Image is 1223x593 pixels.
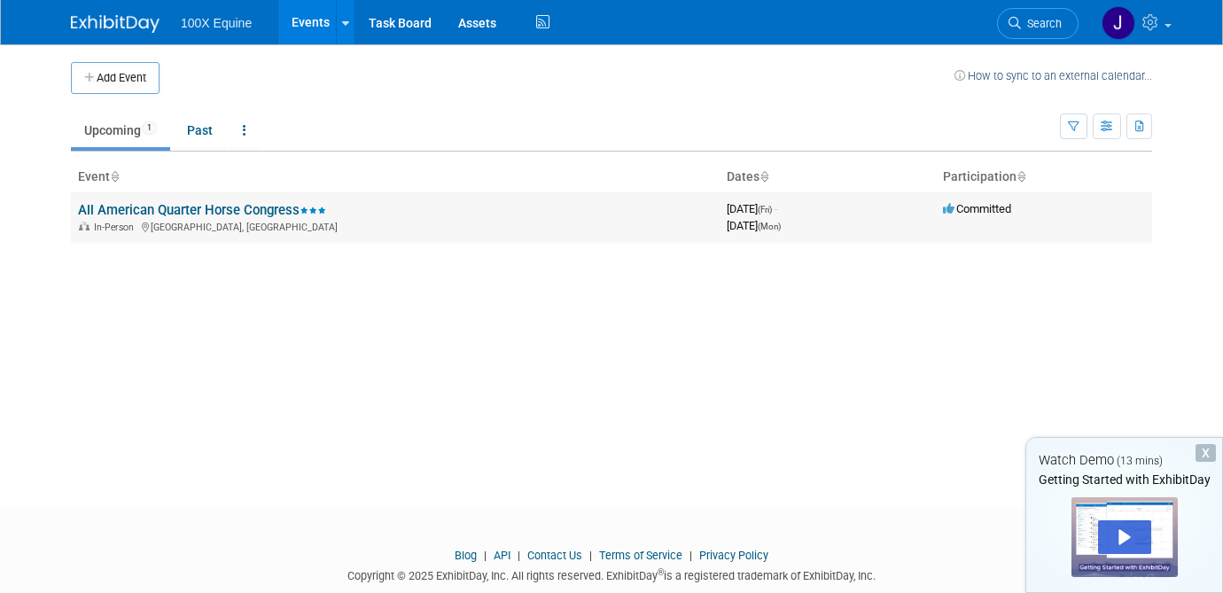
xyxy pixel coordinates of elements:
span: In-Person [94,222,139,233]
span: (13 mins) [1117,455,1163,467]
a: Blog [455,549,477,562]
a: Upcoming1 [71,113,170,147]
a: Sort by Participation Type [1017,169,1025,183]
a: API [494,549,510,562]
span: | [479,549,491,562]
a: Terms of Service [599,549,682,562]
a: How to sync to an external calendar... [954,69,1152,82]
sup: ® [658,567,664,577]
span: 1 [142,121,157,135]
span: Search [1021,17,1062,30]
div: Dismiss [1196,444,1216,462]
img: ExhibitDay [71,15,160,33]
img: In-Person Event [79,222,90,230]
a: Sort by Event Name [110,169,119,183]
a: All American Quarter Horse Congress [78,202,326,218]
th: Event [71,162,720,192]
a: Contact Us [527,549,582,562]
a: Search [997,8,1079,39]
a: Privacy Policy [699,549,768,562]
div: Getting Started with ExhibitDay [1026,471,1222,488]
div: Watch Demo [1026,451,1222,470]
span: Committed [943,202,1011,215]
span: | [513,549,525,562]
div: Play [1098,520,1151,554]
th: Participation [936,162,1152,192]
span: | [685,549,697,562]
span: | [585,549,596,562]
a: Past [174,113,226,147]
span: [DATE] [727,219,781,232]
span: [DATE] [727,202,777,215]
span: - [775,202,777,215]
span: (Mon) [758,222,781,231]
div: [GEOGRAPHIC_DATA], [GEOGRAPHIC_DATA] [78,219,713,233]
span: 100X Equine [181,16,252,30]
a: Sort by Start Date [760,169,768,183]
span: (Fri) [758,205,772,215]
img: Julie Gleason [1102,6,1135,40]
button: Add Event [71,62,160,94]
th: Dates [720,162,936,192]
